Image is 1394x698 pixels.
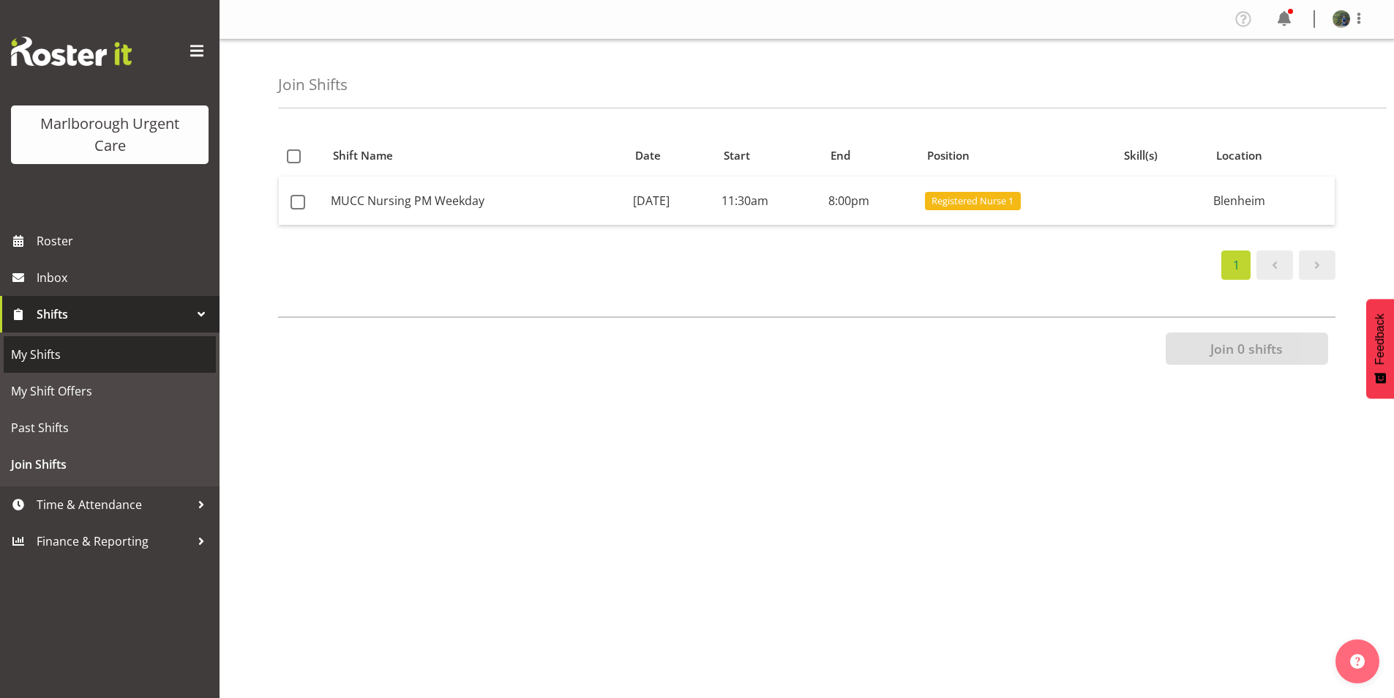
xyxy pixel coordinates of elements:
[37,303,190,325] span: Shifts
[4,336,216,373] a: My Shifts
[1124,147,1158,164] span: Skill(s)
[1216,147,1262,164] span: Location
[1207,177,1335,225] td: Blenheim
[11,417,209,439] span: Past Shifts
[278,76,348,93] h4: Join Shifts
[4,446,216,483] a: Join Shifts
[1166,333,1328,365] button: Join 0 shifts
[1374,313,1387,365] span: Feedback
[831,147,850,164] span: End
[1333,10,1350,28] img: gloria-varghese83ea2632f453239292d4b008d7aa8107.png
[26,113,194,157] div: Marlborough Urgent Care
[37,230,212,252] span: Roster
[333,147,393,164] span: Shift Name
[37,494,190,516] span: Time & Attendance
[11,453,209,475] span: Join Shifts
[716,177,822,225] td: 11:30am
[822,177,919,225] td: 8:00pm
[37,530,190,552] span: Finance & Reporting
[627,177,716,225] td: [DATE]
[4,409,216,446] a: Past Shifts
[635,147,661,164] span: Date
[724,147,750,164] span: Start
[1350,654,1365,669] img: help-xxl-2.png
[325,177,627,225] td: MUCC Nursing PM Weekday
[927,147,970,164] span: Position
[11,380,209,402] span: My Shift Offers
[11,37,132,66] img: Rosterit website logo
[1210,339,1283,358] span: Join 0 shifts
[37,267,212,289] span: Inbox
[932,194,1013,208] span: Registered Nurse 1
[11,344,209,365] span: My Shifts
[1366,299,1394,398] button: Feedback - Show survey
[4,373,216,409] a: My Shift Offers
